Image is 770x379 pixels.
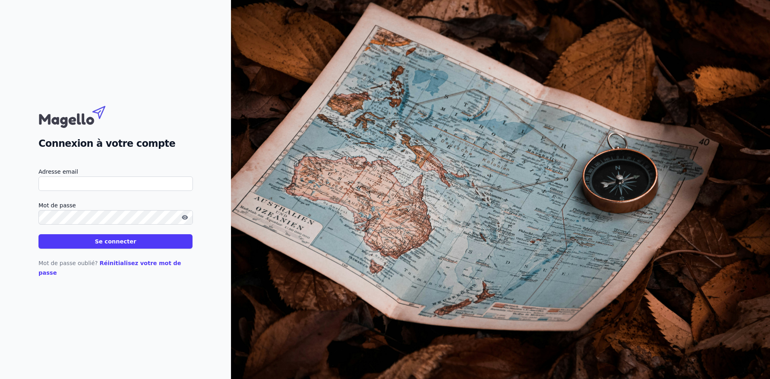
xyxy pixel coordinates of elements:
p: Mot de passe oublié? [38,258,192,278]
a: Réinitialisez votre mot de passe [38,260,181,276]
label: Adresse email [38,167,192,176]
label: Mot de passe [38,201,192,210]
h2: Connexion à votre compte [38,136,192,151]
img: Magello [38,102,123,130]
button: Se connecter [38,234,192,249]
